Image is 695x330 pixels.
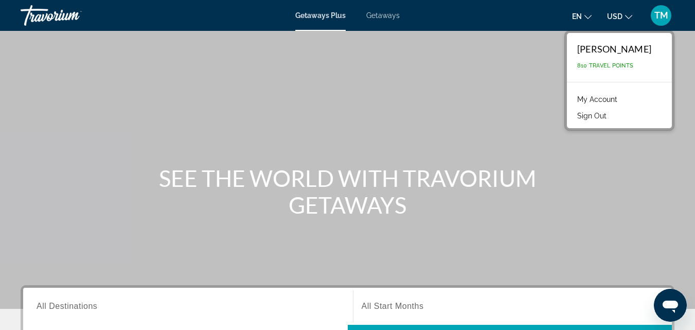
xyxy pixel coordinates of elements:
[366,11,400,20] a: Getaways
[37,302,97,310] span: All Destinations
[572,93,622,106] a: My Account
[572,109,612,123] button: Sign Out
[37,301,340,313] input: Select destination
[572,9,592,24] button: Change language
[607,9,632,24] button: Change currency
[607,12,622,21] span: USD
[362,302,424,310] span: All Start Months
[572,12,582,21] span: en
[295,11,346,20] a: Getaways Plus
[155,165,541,218] h1: SEE THE WORLD WITH TRAVORIUM GETAWAYS
[654,289,687,322] iframe: Button to launch messaging window
[577,43,651,55] div: [PERSON_NAME]
[648,5,674,26] button: User Menu
[577,62,633,69] span: 810 Travel Points
[654,10,668,21] span: TM
[21,2,123,29] a: Travorium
